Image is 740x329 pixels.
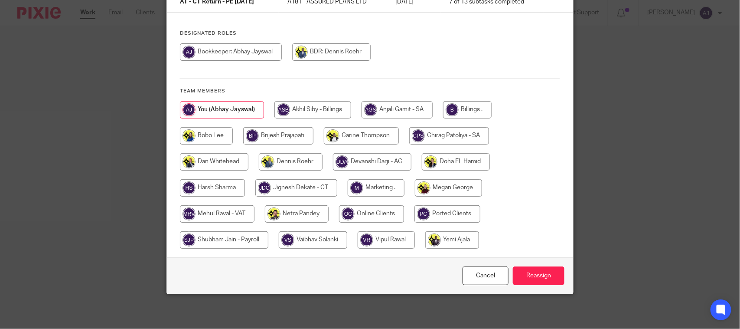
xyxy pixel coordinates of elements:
a: Close this dialog window [463,266,509,285]
h4: Designated Roles [180,30,560,37]
h4: Team members [180,88,560,95]
input: Reassign [513,266,564,285]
